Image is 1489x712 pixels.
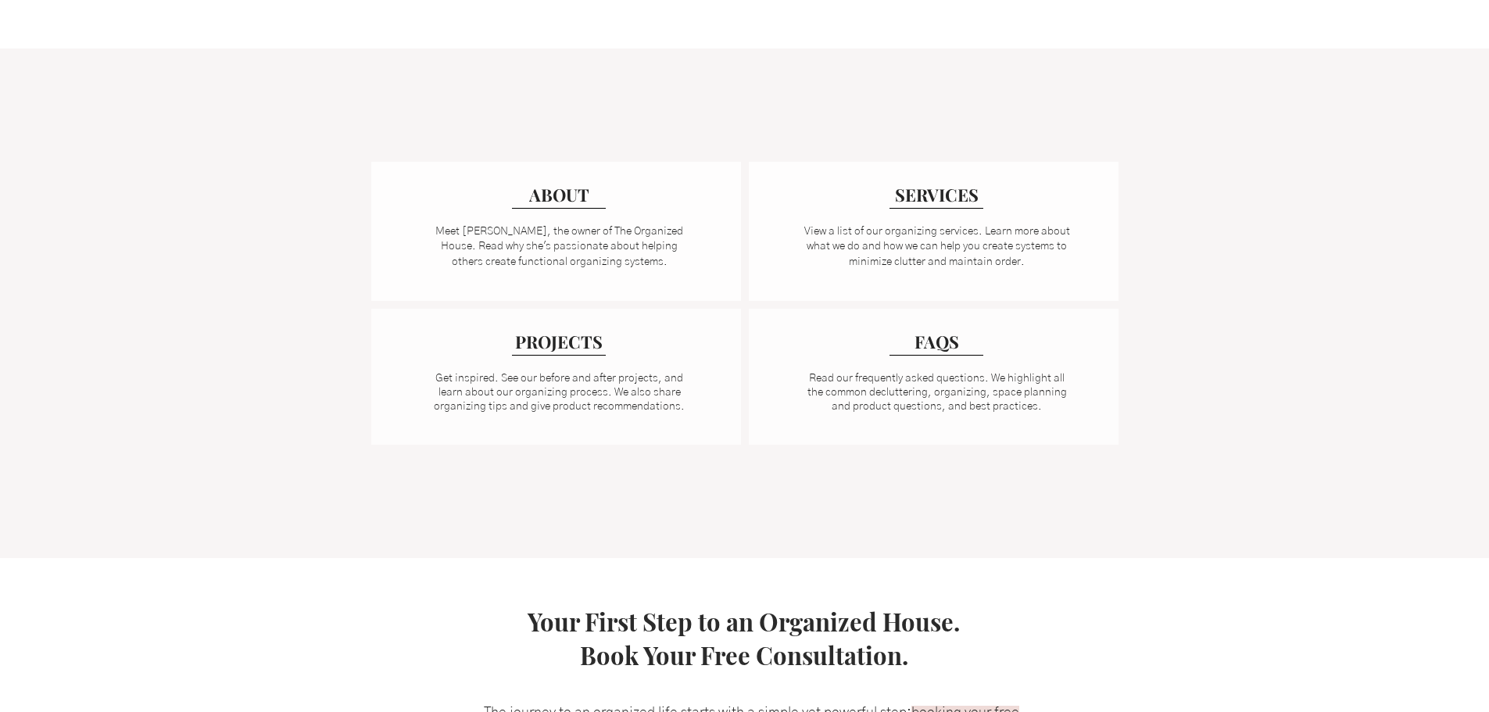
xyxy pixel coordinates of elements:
span: PROJECTS [515,330,603,353]
a: View a list of our organizing services. Learn more about what we do and how we can help you creat... [804,226,1070,267]
span: ABOUT [529,183,589,206]
a: ABOUT [512,181,606,209]
span: Read our frequently asked questions. We highlight all the common decluttering, organizing, space ... [807,373,1067,412]
a: Your First Step to an Organized House.Book Your Free Consultation. [528,605,960,671]
a: FAQS [889,328,983,356]
a: Meet [PERSON_NAME], the owner of The Organized House. Read why she's passionate about helping oth... [435,226,683,267]
a: PROJECTS [512,328,606,356]
span: FAQS [915,330,959,353]
a: SERVICES [889,181,983,209]
a: Get inspired. See our before and after projects, and learn about our organizing process. We also ... [434,373,685,412]
span: SERVICES [895,183,979,206]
